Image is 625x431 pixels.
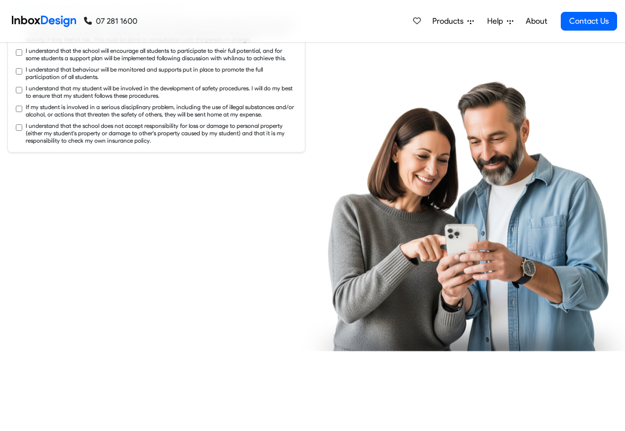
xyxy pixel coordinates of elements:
span: Products [432,15,467,27]
label: If my student is involved in a serious disciplinary problem, including the use of illegal substan... [26,103,297,118]
a: Contact Us [561,12,617,31]
label: I understand that the school does not accept responsibility for loss or damage to personal proper... [26,122,297,144]
a: Help [483,11,517,31]
label: I understand that my student will be involved in the development of safety procedures. I will do ... [26,84,297,99]
label: I understand that behaviour will be monitored and supports put in place to promote the full parti... [26,66,297,80]
a: 07 281 1600 [84,15,137,27]
span: Help [487,15,507,27]
label: I understand that the school will encourage all students to participate to their full potential, ... [26,47,297,62]
a: About [523,11,550,31]
a: Products [428,11,478,31]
